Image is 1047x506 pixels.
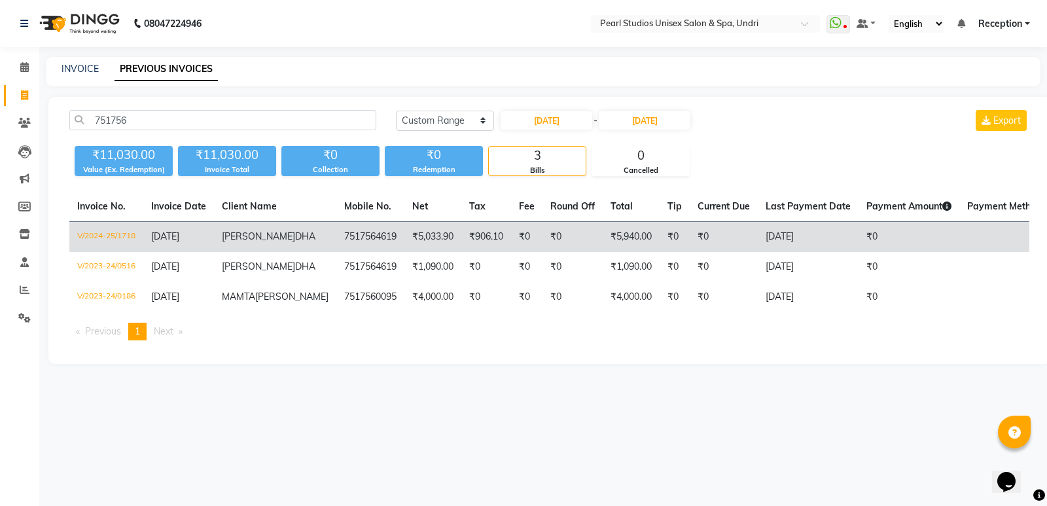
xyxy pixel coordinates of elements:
span: Net [412,200,428,212]
td: ₹0 [660,282,690,312]
span: 1 [135,325,140,337]
td: ₹5,940.00 [603,222,660,253]
span: Round Off [550,200,595,212]
span: Export [993,115,1021,126]
td: ₹0 [542,222,603,253]
span: [DATE] [151,291,179,302]
div: Redemption [385,164,483,175]
td: ₹0 [511,282,542,312]
span: Last Payment Date [766,200,851,212]
span: Total [611,200,633,212]
input: End Date [599,111,690,130]
div: Value (Ex. Redemption) [75,164,173,175]
td: [DATE] [758,252,859,282]
td: ₹0 [511,222,542,253]
span: Tax [469,200,486,212]
td: ₹1,090.00 [404,252,461,282]
td: ₹0 [461,282,511,312]
td: ₹0 [859,252,959,282]
td: [DATE] [758,282,859,312]
nav: Pagination [69,323,1029,340]
td: ₹0 [660,252,690,282]
span: Payment Amount [866,200,951,212]
span: Current Due [698,200,750,212]
td: 7517564619 [336,222,404,253]
span: Invoice No. [77,200,126,212]
a: INVOICE [62,63,99,75]
div: ₹11,030.00 [178,146,276,164]
td: ₹0 [690,252,758,282]
td: ₹0 [690,222,758,253]
iframe: chat widget [992,454,1034,493]
div: Invoice Total [178,164,276,175]
td: ₹0 [859,222,959,253]
span: Invoice Date [151,200,206,212]
div: Cancelled [592,165,689,176]
b: 08047224946 [144,5,202,42]
span: - [594,114,597,128]
td: 7517564619 [336,252,404,282]
div: 0 [592,147,689,165]
img: logo [33,5,123,42]
td: ₹0 [511,252,542,282]
a: PREVIOUS INVOICES [115,58,218,81]
td: V/2024-25/1718 [69,222,143,253]
input: Start Date [501,111,592,130]
span: Client Name [222,200,277,212]
span: DHA [295,261,315,272]
span: [PERSON_NAME] [222,261,295,272]
td: ₹5,033.90 [404,222,461,253]
span: [DATE] [151,261,179,272]
span: [PERSON_NAME] [222,230,295,242]
div: ₹0 [281,146,380,164]
span: [PERSON_NAME] [255,291,328,302]
td: ₹906.10 [461,222,511,253]
span: Fee [519,200,535,212]
div: ₹11,030.00 [75,146,173,164]
span: Reception [978,17,1022,31]
td: ₹0 [690,282,758,312]
td: ₹1,090.00 [603,252,660,282]
td: ₹0 [859,282,959,312]
div: Collection [281,164,380,175]
span: DHA [295,230,315,242]
div: ₹0 [385,146,483,164]
td: [DATE] [758,222,859,253]
td: ₹4,000.00 [603,282,660,312]
td: ₹0 [542,282,603,312]
div: Bills [489,165,586,176]
td: ₹0 [542,252,603,282]
div: 3 [489,147,586,165]
span: Tip [667,200,682,212]
span: Mobile No. [344,200,391,212]
span: Previous [85,325,121,337]
td: V/2023-24/0516 [69,252,143,282]
td: V/2023-24/0186 [69,282,143,312]
td: ₹4,000.00 [404,282,461,312]
td: ₹0 [461,252,511,282]
span: Next [154,325,173,337]
input: Search by Name/Mobile/Email/Invoice No [69,110,376,130]
button: Export [976,110,1027,131]
td: 7517560095 [336,282,404,312]
td: ₹0 [660,222,690,253]
span: [DATE] [151,230,179,242]
span: MAMTA [222,291,255,302]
